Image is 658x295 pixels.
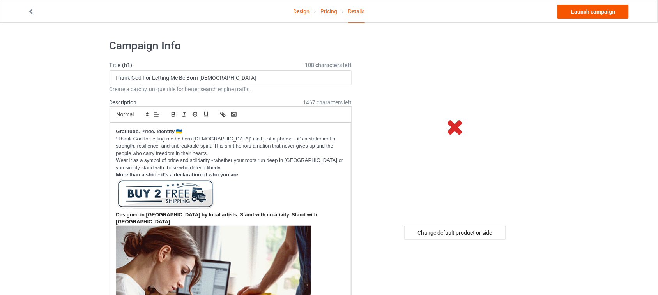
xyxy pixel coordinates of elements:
[116,172,240,177] strong: More than a shirt - it’s a declaration of who you are.
[110,99,137,105] label: Description
[116,135,345,157] p: “Thank God for letting me be born [DEMOGRAPHIC_DATA]” isn’t just a phrase - it’s a statement of s...
[116,212,319,225] strong: Designed in [GEOGRAPHIC_DATA] by local artists. Stand with creativity. Stand with [GEOGRAPHIC_DATA].
[293,0,310,22] a: Design
[110,39,352,53] h1: Campaign Info
[305,61,352,69] span: 108 characters left
[110,85,352,93] div: Create a catchy, unique title for better search engine traffic.
[116,128,176,134] strong: Gratitude. Pride. Identity.
[110,61,352,69] label: Title (h1)
[116,179,214,209] img: YaW2Y8d.png
[116,157,345,171] p: Wear it as a symbol of pride and solidarity - whether your roots run deep in [GEOGRAPHIC_DATA] or...
[404,226,506,240] div: Change default product or side
[303,98,352,106] span: 1467 characters left
[320,0,337,22] a: Pricing
[348,0,365,23] div: Details
[557,5,629,19] a: Launch campaign
[116,128,345,135] p: 🇺🇦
